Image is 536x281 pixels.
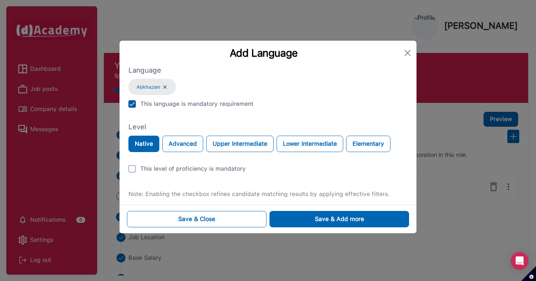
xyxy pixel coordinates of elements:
[128,136,159,152] button: Native
[206,136,274,152] button: Upper Intermediate
[511,252,529,270] div: Open Intercom Messenger
[277,136,343,152] button: Lower Intermediate
[346,136,390,152] button: Elementary
[128,79,176,95] div: Abkhazian
[128,100,136,108] img: check
[269,211,409,227] button: Save & Add more
[315,215,364,224] div: Save & Add more
[146,190,390,198] span: Enabling the checkbox refines candidate matching results by applying effective filters.
[128,190,144,199] label: Note:
[127,211,267,227] button: Save & Close
[140,100,253,108] div: This language is mandatory requirement
[162,84,168,90] img: ...
[521,266,536,281] button: Set cookie preferences
[402,47,414,59] button: Close
[128,165,136,173] img: unCheck
[178,215,215,224] div: Save & Close
[128,65,408,76] label: Language
[125,47,402,59] div: Add Language
[140,164,246,173] div: This level of proficiency is mandatory
[128,122,408,133] label: Level
[162,136,203,152] button: Advanced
